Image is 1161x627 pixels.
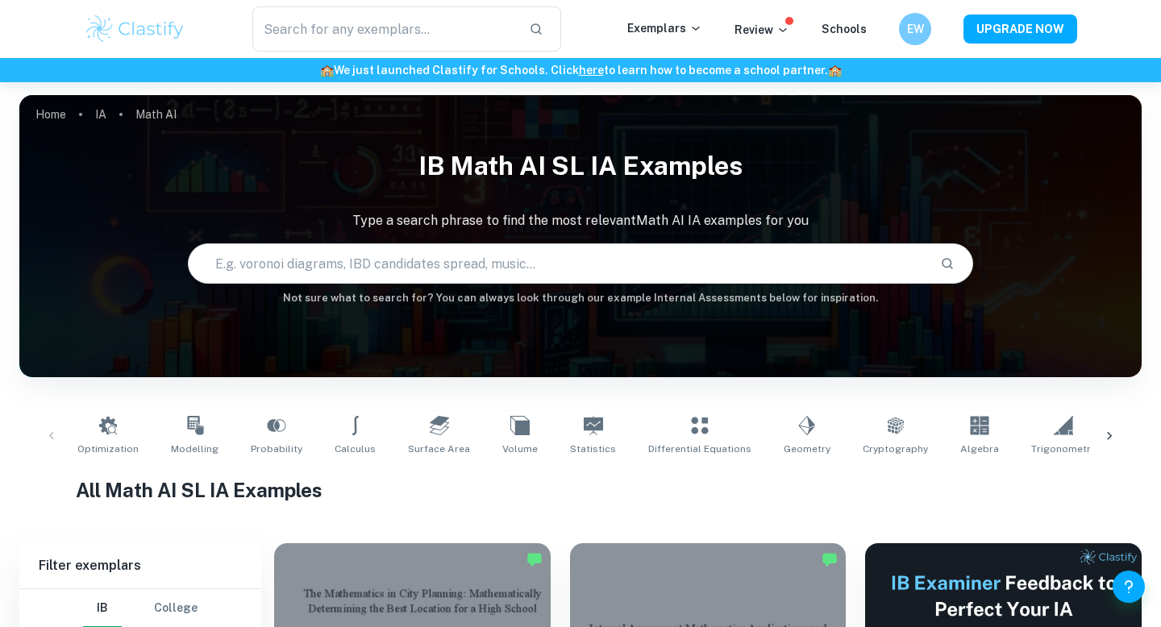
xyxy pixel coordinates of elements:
h6: EW [906,20,925,38]
p: Review [734,21,789,39]
a: Schools [822,23,867,35]
a: here [579,64,604,77]
span: Algebra [960,442,999,456]
span: Optimization [77,442,139,456]
h1: All Math AI SL IA Examples [76,475,1086,505]
h6: We just launched Clastify for Schools. Click to learn how to become a school partner. [3,61,1158,79]
h6: Filter exemplars [19,543,261,588]
img: Clastify logo [84,13,186,45]
img: Marked [822,551,838,567]
span: Trigonometry [1031,442,1096,456]
span: 🏫 [828,64,842,77]
button: Help and Feedback [1113,571,1145,603]
a: IA [95,103,106,126]
button: UPGRADE NOW [963,15,1077,44]
a: Home [35,103,66,126]
h6: Not sure what to search for? You can always look through our example Internal Assessments below f... [19,290,1142,306]
button: Search [934,250,961,277]
p: Math AI [135,106,177,123]
button: EW [899,13,931,45]
span: Statistics [570,442,616,456]
img: Marked [526,551,543,567]
span: Calculus [335,442,376,456]
span: Surface Area [408,442,470,456]
input: Search for any exemplars... [252,6,516,52]
p: Type a search phrase to find the most relevant Math AI IA examples for you [19,211,1142,230]
span: Geometry [784,442,830,456]
span: Modelling [171,442,218,456]
p: Exemplars [627,19,702,37]
input: E.g. voronoi diagrams, IBD candidates spread, music... [189,241,927,286]
span: Volume [502,442,538,456]
span: 🏫 [320,64,334,77]
span: Probability [251,442,302,456]
span: Cryptography [863,442,928,456]
h1: IB Math AI SL IA examples [19,140,1142,192]
span: Differential Equations [648,442,751,456]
